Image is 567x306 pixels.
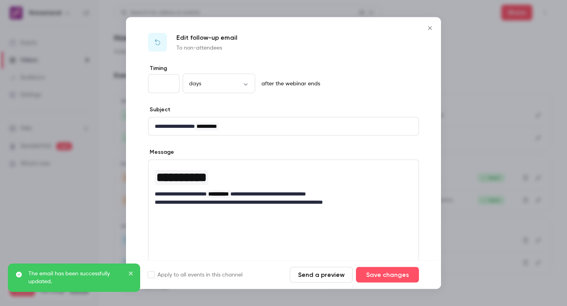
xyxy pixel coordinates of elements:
[148,160,419,211] div: editor
[176,33,237,42] p: Edit follow-up email
[356,267,419,283] button: Save changes
[290,267,353,283] button: Send a preview
[28,270,123,286] p: The email has been successfully updated.
[148,65,419,72] label: Timing
[128,270,134,279] button: close
[422,20,438,36] button: Close
[148,148,174,156] label: Message
[176,44,237,52] p: To non-attendees
[148,118,419,135] div: editor
[148,106,170,114] label: Subject
[148,271,243,279] label: Apply to all events in this channel
[258,80,320,88] p: after the webinar ends
[183,79,255,87] div: days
